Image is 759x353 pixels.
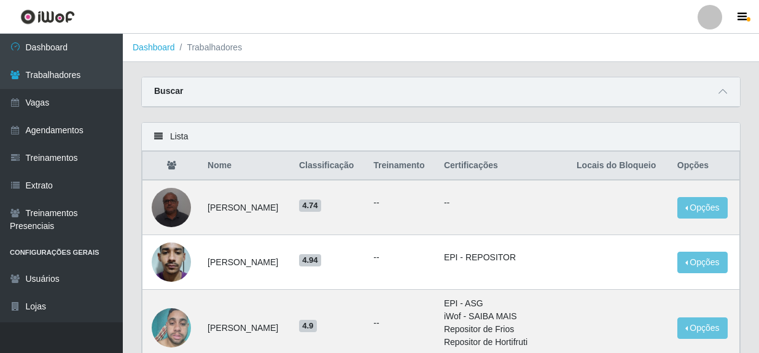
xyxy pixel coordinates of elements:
[444,297,562,310] li: EPI - ASG
[373,317,429,330] ul: --
[373,196,429,209] ul: --
[200,152,292,180] th: Nome
[366,152,437,180] th: Treinamento
[292,152,366,180] th: Classificação
[299,200,321,212] span: 4.74
[175,41,243,54] li: Trabalhadores
[444,251,562,264] li: EPI - REPOSITOR
[299,320,317,332] span: 4.9
[677,197,728,219] button: Opções
[444,323,562,336] li: Repositor de Frios
[154,86,183,96] strong: Buscar
[133,42,175,52] a: Dashboard
[152,227,191,297] img: 1739048704097.jpeg
[20,9,75,25] img: CoreUI Logo
[569,152,670,180] th: Locais do Bloqueio
[444,310,562,323] li: iWof - SAIBA MAIS
[670,152,740,180] th: Opções
[123,34,759,62] nav: breadcrumb
[142,123,740,151] div: Lista
[200,180,292,235] td: [PERSON_NAME]
[437,152,569,180] th: Certificações
[152,181,191,233] img: 1696633229263.jpeg
[200,235,292,290] td: [PERSON_NAME]
[677,317,728,339] button: Opções
[373,251,429,264] ul: --
[444,196,562,209] p: --
[677,252,728,273] button: Opções
[444,336,562,349] li: Repositor de Hortifruti
[299,254,321,266] span: 4.94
